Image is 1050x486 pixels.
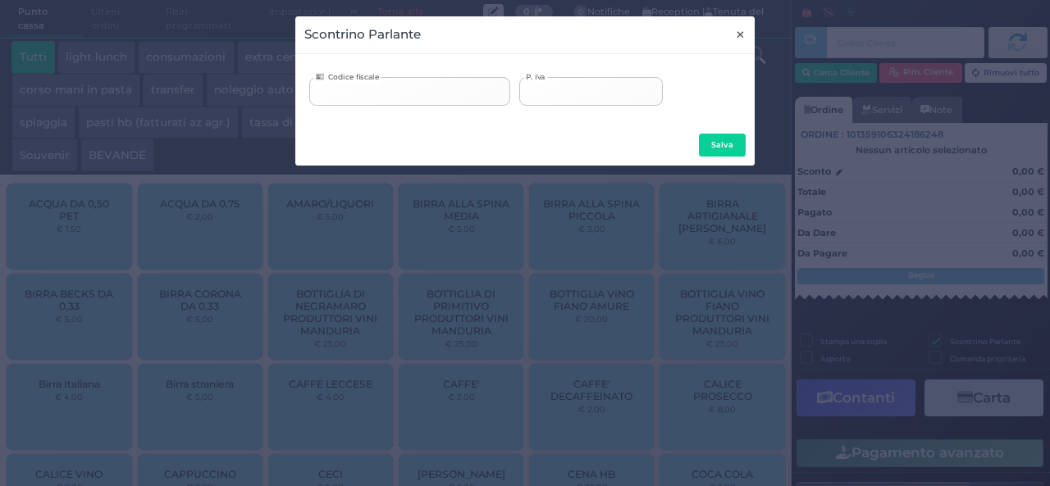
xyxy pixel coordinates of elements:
[309,77,510,107] input: Codice fiscale
[699,134,746,157] button: Salva
[735,25,746,43] span: ×
[328,73,379,82] span: Codice fiscale
[304,25,421,44] h3: Scontrino Parlante
[726,16,755,53] button: Close
[524,70,547,84] span: P. Iva
[519,77,663,107] input: P. Iva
